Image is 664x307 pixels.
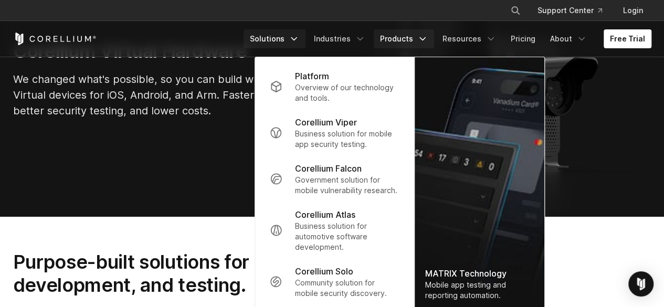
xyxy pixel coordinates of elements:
[261,110,408,156] a: Corellium Viper Business solution for mobile app security testing.
[425,280,534,301] div: Mobile app testing and reporting automation.
[295,70,329,82] p: Platform
[295,175,399,196] p: Government solution for mobile vulnerability research.
[425,267,534,280] div: MATRIX Technology
[13,33,97,45] a: Corellium Home
[529,1,610,20] a: Support Center
[374,29,434,48] a: Products
[295,162,362,175] p: Corellium Falcon
[295,116,357,129] p: Corellium Viper
[261,259,408,305] a: Corellium Solo Community solution for mobile security discovery.
[261,202,408,259] a: Corellium Atlas Business solution for automotive software development.
[295,208,355,221] p: Corellium Atlas
[13,250,371,297] h2: Purpose-built solutions for research, development, and testing.
[506,1,525,20] button: Search
[504,29,542,48] a: Pricing
[436,29,502,48] a: Resources
[13,71,328,119] p: We changed what's possible, so you can build what's next. Virtual devices for iOS, Android, and A...
[604,29,651,48] a: Free Trial
[295,82,399,103] p: Overview of our technology and tools.
[498,1,651,20] div: Navigation Menu
[544,29,593,48] a: About
[295,221,399,252] p: Business solution for automotive software development.
[244,29,305,48] a: Solutions
[615,1,651,20] a: Login
[295,265,353,278] p: Corellium Solo
[261,63,408,110] a: Platform Overview of our technology and tools.
[308,29,372,48] a: Industries
[244,29,651,48] div: Navigation Menu
[628,271,654,297] div: Open Intercom Messenger
[295,129,399,150] p: Business solution for mobile app security testing.
[261,156,408,202] a: Corellium Falcon Government solution for mobile vulnerability research.
[295,278,399,299] p: Community solution for mobile security discovery.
